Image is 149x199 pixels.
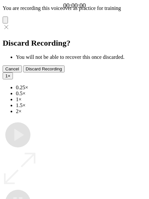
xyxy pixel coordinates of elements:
li: 0.5× [16,91,146,97]
button: Discard Recording [23,65,65,72]
span: 1 [5,73,8,78]
h2: Discard Recording? [3,39,146,48]
button: Cancel [3,65,22,72]
li: You will not be able to recover this once discarded. [16,54,146,60]
li: 1× [16,97,146,102]
p: You are recording this voiceover as practice for training [3,5,146,11]
li: 1.5× [16,102,146,108]
li: 2× [16,108,146,114]
button: 1× [3,72,13,79]
a: 00:00:00 [63,2,86,9]
li: 0.25× [16,85,146,91]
